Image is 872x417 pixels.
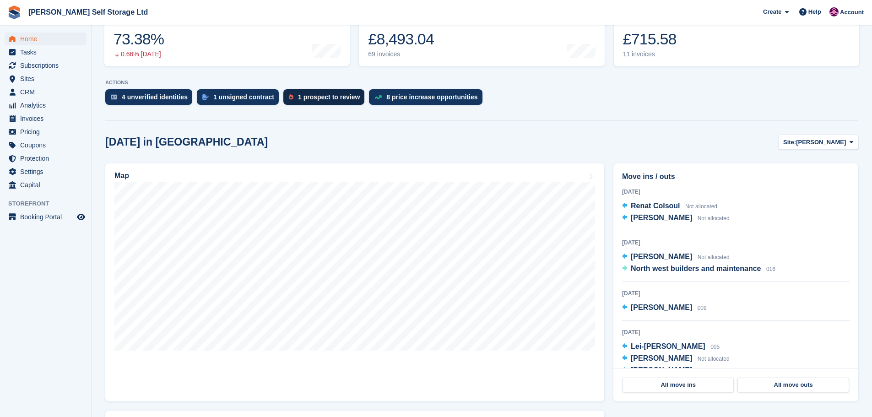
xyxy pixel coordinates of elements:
[5,99,87,112] a: menu
[20,139,75,152] span: Coupons
[368,50,436,58] div: 69 invoices
[20,112,75,125] span: Invoices
[5,86,87,98] a: menu
[623,30,686,49] div: £715.58
[369,89,487,109] a: 8 price increase opportunities
[737,378,849,392] a: All move outs
[5,139,87,152] a: menu
[5,32,87,45] a: menu
[105,80,858,86] p: ACTIONS
[7,5,21,19] img: stora-icon-8386f47178a22dfd0bd8f6a31ec36ba5ce8667c1dd55bd0f319d3a0aa187defe.svg
[25,5,152,20] a: [PERSON_NAME] Self Storage Ltd
[359,8,604,66] a: Month-to-date sales £8,493.04 69 invoices
[623,50,686,58] div: 11 invoices
[20,165,75,178] span: Settings
[5,125,87,138] a: menu
[20,99,75,112] span: Analytics
[197,89,283,109] a: 1 unsigned contract
[76,211,87,222] a: Preview store
[122,93,188,101] div: 4 unverified identities
[20,179,75,191] span: Capital
[778,135,858,150] button: Site: [PERSON_NAME]
[698,356,730,362] span: Not allocated
[622,328,850,336] div: [DATE]
[783,138,796,147] span: Site:
[368,30,436,49] div: £8,493.04
[105,163,604,401] a: Map
[20,125,75,138] span: Pricing
[202,94,209,100] img: contract_signature_icon-13c848040528278c33f63329250d36e43548de30e8caae1d1a13099fd9432cc5.svg
[105,89,197,109] a: 4 unverified identities
[763,7,781,16] span: Create
[622,289,850,298] div: [DATE]
[8,199,91,208] span: Storefront
[5,112,87,125] a: menu
[5,46,87,59] a: menu
[622,251,730,263] a: [PERSON_NAME] Not allocated
[20,152,75,165] span: Protection
[623,378,734,392] a: All move ins
[698,254,730,260] span: Not allocated
[710,344,720,350] span: 005
[114,172,129,180] h2: Map
[5,211,87,223] a: menu
[111,94,117,100] img: verify_identity-adf6edd0f0f0b5bbfe63781bf79b02c33cf7c696d77639b501bdc392416b5a36.svg
[622,212,730,224] a: [PERSON_NAME] Not allocated
[622,200,717,212] a: Renat Colsoul Not allocated
[829,7,839,16] img: Lydia Wild
[20,211,75,223] span: Booking Portal
[5,165,87,178] a: menu
[698,305,707,311] span: 009
[622,365,710,377] a: [PERSON_NAME] A012
[631,342,705,350] span: Lei-[PERSON_NAME]
[5,179,87,191] a: menu
[114,30,164,49] div: 73.38%
[386,93,477,101] div: 8 price increase opportunities
[796,138,846,147] span: [PERSON_NAME]
[213,93,274,101] div: 1 unsigned contract
[283,89,369,109] a: 1 prospect to review
[631,265,761,272] span: North west builders and maintenance
[20,59,75,72] span: Subscriptions
[622,238,850,247] div: [DATE]
[622,171,850,182] h2: Move ins / outs
[698,368,710,374] span: A012
[20,86,75,98] span: CRM
[5,152,87,165] a: menu
[631,354,692,362] span: [PERSON_NAME]
[374,95,382,99] img: price_increase_opportunities-93ffe204e8149a01c8c9dc8f82e8f89637d9d84a8eef4429ea346261dce0b2c0.svg
[766,266,775,272] span: 016
[631,202,680,210] span: Renat Colsoul
[622,353,730,365] a: [PERSON_NAME] Not allocated
[105,136,268,148] h2: [DATE] in [GEOGRAPHIC_DATA]
[631,366,692,374] span: [PERSON_NAME]
[5,72,87,85] a: menu
[622,188,850,196] div: [DATE]
[631,303,692,311] span: [PERSON_NAME]
[20,32,75,45] span: Home
[289,94,293,100] img: prospect-51fa495bee0391a8d652442698ab0144808aea92771e9ea1ae160a38d050c398.svg
[622,341,720,353] a: Lei-[PERSON_NAME] 005
[20,72,75,85] span: Sites
[631,214,692,222] span: [PERSON_NAME]
[114,50,164,58] div: 0.66% [DATE]
[698,215,730,222] span: Not allocated
[20,46,75,59] span: Tasks
[685,203,717,210] span: Not allocated
[808,7,821,16] span: Help
[622,302,707,314] a: [PERSON_NAME] 009
[840,8,864,17] span: Account
[298,93,360,101] div: 1 prospect to review
[622,263,775,275] a: North west builders and maintenance 016
[631,253,692,260] span: [PERSON_NAME]
[104,8,350,66] a: Occupancy 73.38% 0.66% [DATE]
[5,59,87,72] a: menu
[614,8,859,66] a: Awaiting payment £715.58 11 invoices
